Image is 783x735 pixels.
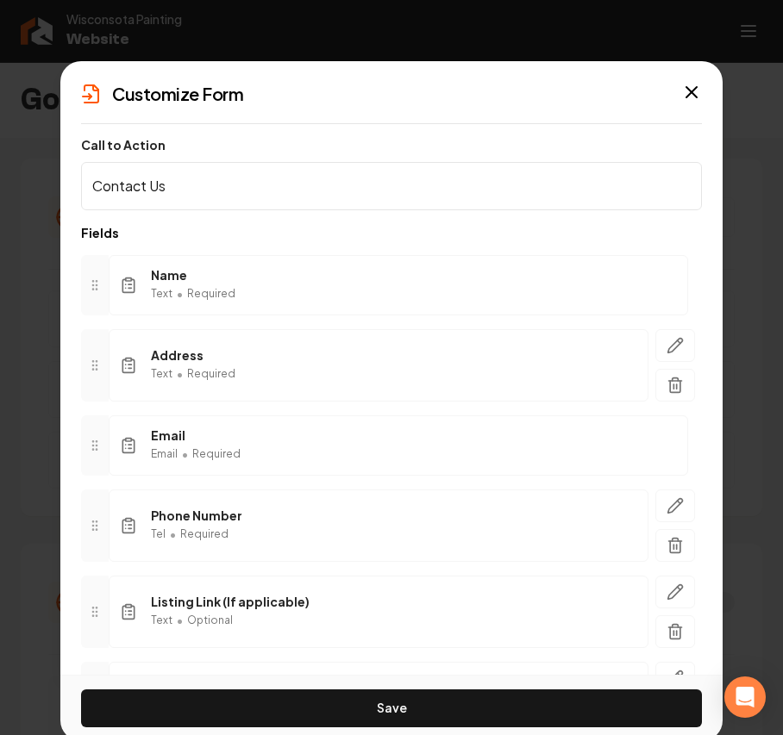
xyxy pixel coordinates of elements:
span: • [169,524,177,545]
label: Call to Action [81,137,166,153]
span: Email [151,447,178,461]
p: Fields [81,224,702,241]
span: Required [180,527,229,541]
span: Optional [187,614,233,627]
button: Save [81,689,702,727]
span: Listing Link (If applicable) [151,593,310,610]
span: Required [187,287,235,301]
span: Text [151,614,172,627]
span: Text [151,367,172,381]
span: Required [192,447,241,461]
span: Text [151,287,172,301]
span: Email [151,427,241,444]
span: Name [151,266,235,283]
span: • [176,283,184,304]
span: Tel [151,527,166,541]
span: Phone Number [151,507,242,524]
span: • [181,444,189,464]
span: • [176,610,184,631]
input: Call to Action [81,162,702,210]
span: Required [187,367,235,381]
span: • [176,364,184,384]
span: Address [151,346,235,364]
h2: Customize Form [112,82,243,106]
